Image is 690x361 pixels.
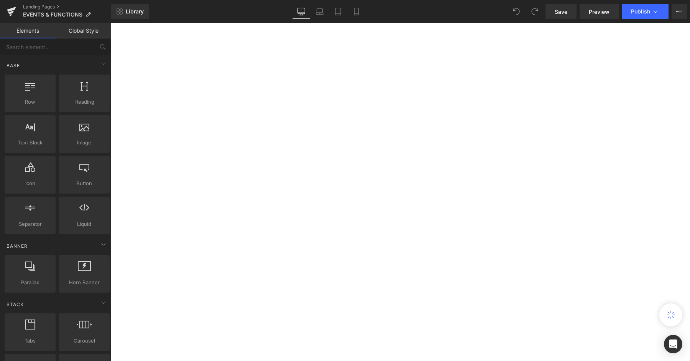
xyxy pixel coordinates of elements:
span: Icon [7,179,53,187]
span: EVENTS & FUNCTIONS [23,12,82,18]
a: Desktop [292,4,310,19]
a: Preview [580,4,619,19]
a: Mobile [347,4,366,19]
a: Global Style [56,23,111,38]
a: New Library [111,4,149,19]
span: Heading [61,98,107,106]
span: Save [555,8,567,16]
button: Redo [527,4,542,19]
span: Button [61,179,107,187]
span: Separator [7,220,53,228]
a: Laptop [310,4,329,19]
span: Text Block [7,139,53,147]
span: Preview [589,8,609,16]
span: Carousel [61,337,107,345]
span: Banner [6,242,28,250]
span: Stack [6,301,25,308]
button: More [672,4,687,19]
a: Landing Pages [23,4,111,10]
span: Parallax [7,278,53,286]
span: Image [61,139,107,147]
button: Undo [509,4,524,19]
span: Row [7,98,53,106]
div: Open Intercom Messenger [664,335,682,353]
span: Library [126,8,144,15]
a: Tablet [329,4,347,19]
span: Hero Banner [61,278,107,286]
span: Tabs [7,337,53,345]
span: Liquid [61,220,107,228]
span: Base [6,62,21,69]
span: Publish [631,8,650,15]
button: Publish [622,4,669,19]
